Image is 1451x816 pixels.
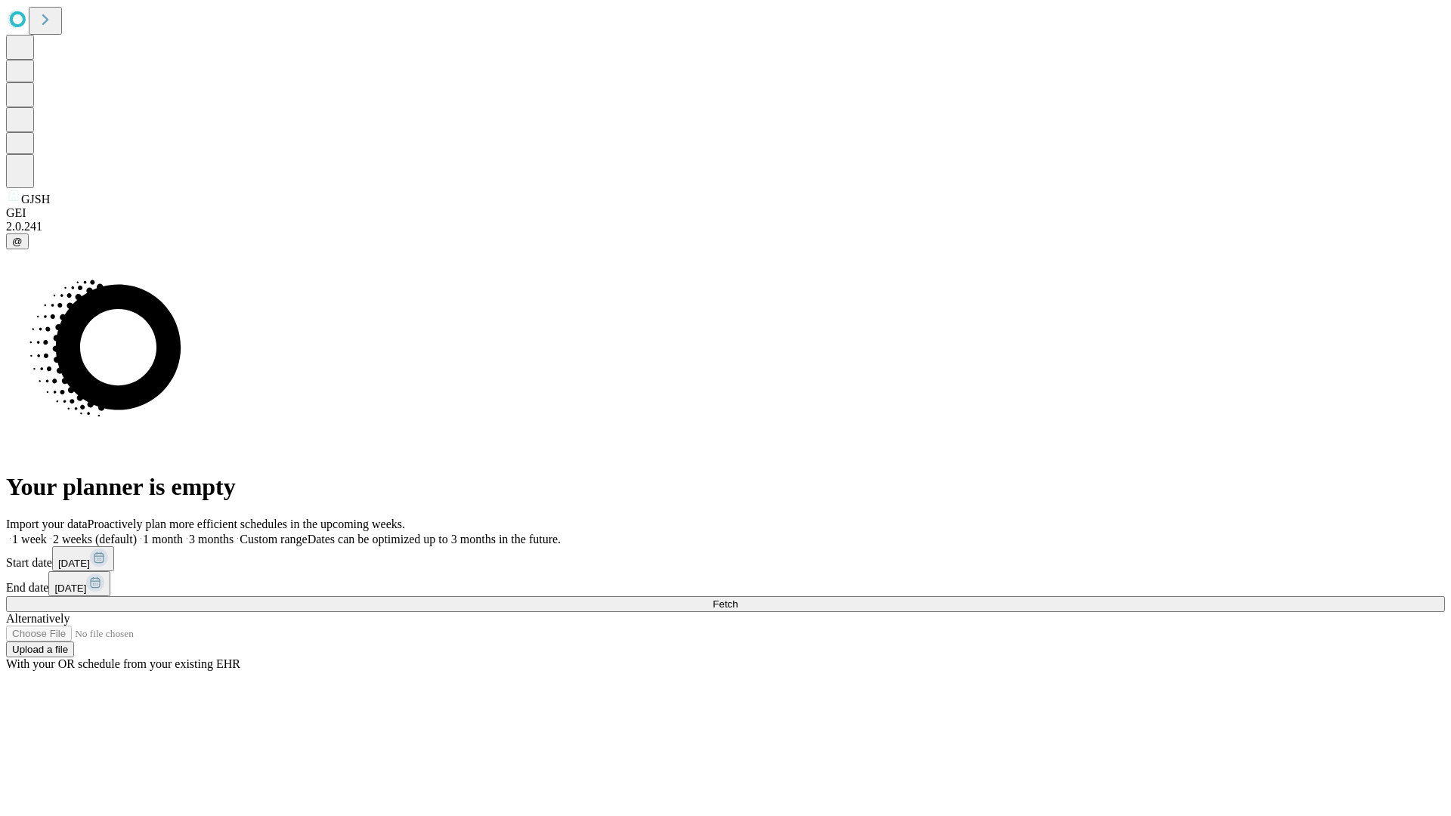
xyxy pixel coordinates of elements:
span: Custom range [240,533,307,546]
span: 2 weeks (default) [53,533,137,546]
span: 1 week [12,533,47,546]
span: Import your data [6,518,88,530]
button: Fetch [6,596,1445,612]
h1: Your planner is empty [6,473,1445,501]
div: 2.0.241 [6,220,1445,233]
div: End date [6,571,1445,596]
div: GEI [6,206,1445,220]
span: [DATE] [58,558,90,569]
span: Alternatively [6,612,70,625]
span: 1 month [143,533,183,546]
span: Fetch [713,598,738,610]
span: @ [12,236,23,247]
span: Proactively plan more efficient schedules in the upcoming weeks. [88,518,405,530]
button: [DATE] [48,571,110,596]
div: Start date [6,546,1445,571]
button: Upload a file [6,641,74,657]
span: 3 months [189,533,234,546]
button: [DATE] [52,546,114,571]
button: @ [6,233,29,249]
span: GJSH [21,193,50,206]
span: With your OR schedule from your existing EHR [6,657,240,670]
span: Dates can be optimized up to 3 months in the future. [308,533,561,546]
span: [DATE] [54,583,86,594]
